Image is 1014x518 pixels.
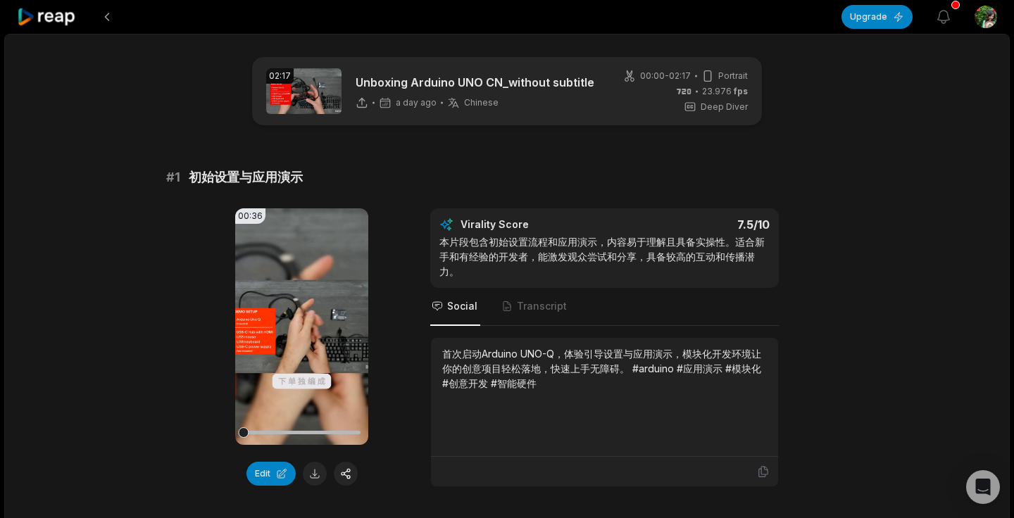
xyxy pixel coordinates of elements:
[356,74,594,91] p: Unboxing Arduino UNO CN_without subtitle
[734,86,748,96] span: fps
[517,299,567,313] span: Transcript
[966,470,1000,504] div: Open Intercom Messenger
[189,168,303,187] span: 初始设置与应用演示
[396,97,437,108] span: a day ago
[235,208,368,445] video: Your browser does not support mp4 format.
[442,346,767,391] div: 首次启动Arduino UNO-Q，体验引导设置与应用演示，模块化开发环境让你的创意项目轻松落地，快速上手无障碍。 #arduino #应用演示 #模块化 #创意开发 #智能硬件
[461,217,612,232] div: Virality Score
[619,217,770,232] div: 7.5 /10
[702,85,748,98] span: 23.976
[246,462,296,486] button: Edit
[640,70,691,82] span: 00:00 - 02:17
[718,70,748,82] span: Portrait
[464,97,499,108] span: Chinese
[166,168,180,187] span: # 1
[841,5,913,29] button: Upgrade
[439,234,770,279] div: 本片段包含初始设置流程和应用演示，内容易于理解且具备实操性。适合新手和有经验的开发者，能激发观众尝试和分享，具备较高的互动和传播潜力。
[447,299,477,313] span: Social
[701,101,748,113] span: Deep Diver
[430,288,779,326] nav: Tabs
[266,68,294,84] div: 02:17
